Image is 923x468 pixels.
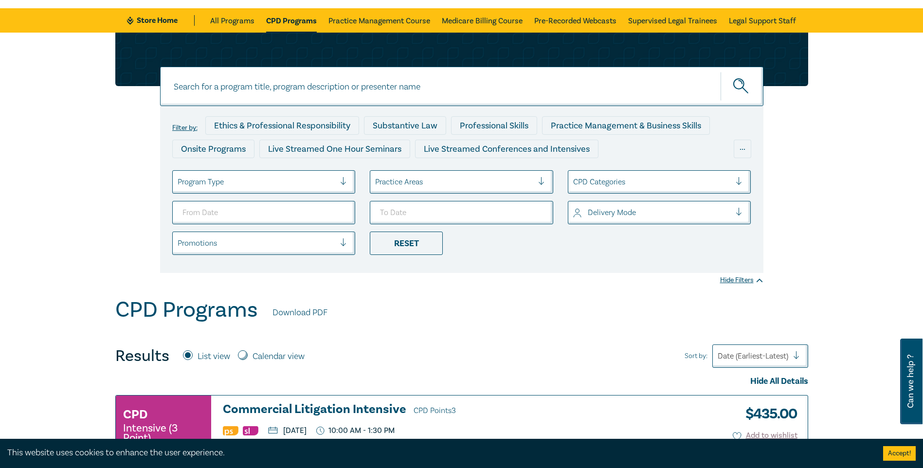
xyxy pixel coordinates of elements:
[738,403,797,425] h3: $ 435.00
[906,344,915,418] span: Can we help ?
[442,8,523,33] a: Medicare Billing Course
[375,177,377,187] input: select
[115,297,258,323] h1: CPD Programs
[172,163,326,181] div: Live Streamed Practical Workshops
[223,403,623,417] a: Commercial Litigation Intensive CPD Points3
[542,116,710,135] div: Practice Management & Business Skills
[415,140,598,158] div: Live Streamed Conferences and Intensives
[451,116,537,135] div: Professional Skills
[331,163,443,181] div: Pre-Recorded Webcasts
[160,67,763,106] input: Search for a program title, program description or presenter name
[718,351,720,361] input: Sort by
[316,426,395,435] p: 10:00 AM - 1:30 PM
[127,15,195,26] a: Store Home
[573,207,575,218] input: select
[628,8,717,33] a: Supervised Legal Trainees
[370,232,443,255] div: Reset
[370,201,553,224] input: To Date
[685,351,707,361] span: Sort by:
[560,163,649,181] div: National Programs
[115,375,808,388] div: Hide All Details
[364,116,446,135] div: Substantive Law
[7,447,869,459] div: This website uses cookies to enhance the user experience.
[205,116,359,135] div: Ethics & Professional Responsibility
[115,346,169,366] h4: Results
[253,350,305,363] label: Calendar view
[243,426,258,435] img: Substantive Law
[733,430,797,441] button: Add to wishlist
[414,406,456,415] span: CPD Points 3
[328,8,430,33] a: Practice Management Course
[268,427,307,434] p: [DATE]
[178,177,180,187] input: select
[883,446,916,461] button: Accept cookies
[178,238,180,249] input: select
[729,8,796,33] a: Legal Support Staff
[534,8,616,33] a: Pre-Recorded Webcasts
[172,201,356,224] input: From Date
[223,426,238,435] img: Professional Skills
[259,140,410,158] div: Live Streamed One Hour Seminars
[223,403,623,417] h3: Commercial Litigation Intensive
[448,163,555,181] div: 10 CPD Point Packages
[573,177,575,187] input: select
[198,350,230,363] label: List view
[272,306,327,319] a: Download PDF
[123,406,147,423] h3: CPD
[266,8,317,33] a: CPD Programs
[210,8,254,33] a: All Programs
[123,423,204,443] small: Intensive (3 Point)
[172,140,254,158] div: Onsite Programs
[734,140,751,158] div: ...
[720,275,763,285] div: Hide Filters
[172,124,198,132] label: Filter by:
